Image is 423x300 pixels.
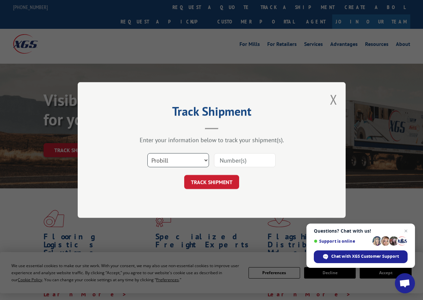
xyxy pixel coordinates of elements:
div: Open chat [395,273,415,293]
h2: Track Shipment [111,107,312,119]
span: Chat with XGS Customer Support [331,253,399,259]
button: Close modal [330,91,337,108]
div: Enter your information below to track your shipment(s). [111,136,312,144]
input: Number(s) [214,153,276,167]
span: Questions? Chat with us! [314,228,408,234]
button: TRACK SHIPMENT [184,175,239,189]
span: Close chat [402,227,410,235]
div: Chat with XGS Customer Support [314,250,408,263]
span: Support is online [314,239,370,244]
